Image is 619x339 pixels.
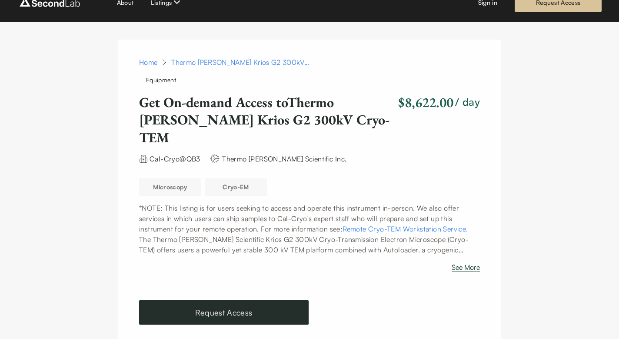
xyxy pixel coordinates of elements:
[139,57,157,67] a: Home
[171,57,310,67] div: Thermo Fisher Krios G2 300kV Cryo-TEM
[139,178,201,196] button: Microscopy
[139,203,480,234] p: *NOTE: This listing is for users seeking to access and operate this instrument in-person. We also...
[452,262,480,276] button: See More
[139,300,309,325] a: Request Access
[150,154,200,162] a: Cal-Cryo@QB3
[139,94,395,146] h1: Get On-demand Access to Thermo [PERSON_NAME] Krios G2 300kV Cryo-TEM
[343,225,468,233] a: Remote Cryo-TEM Workstation Service.
[222,154,346,163] span: Thermo [PERSON_NAME] Scientific Inc.
[150,154,200,163] span: Cal-Cryo@QB3
[210,153,220,164] img: manufacturer
[204,154,206,164] div: |
[205,178,267,196] button: Cryo-EM
[455,95,480,110] h3: / day
[139,234,480,255] p: The Thermo [PERSON_NAME] Scientific Krios G2 300kV Cryo-Transmission Electron Microscope (Cryo-TE...
[398,94,453,111] h2: $8,622.00
[139,73,183,87] span: Equipment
